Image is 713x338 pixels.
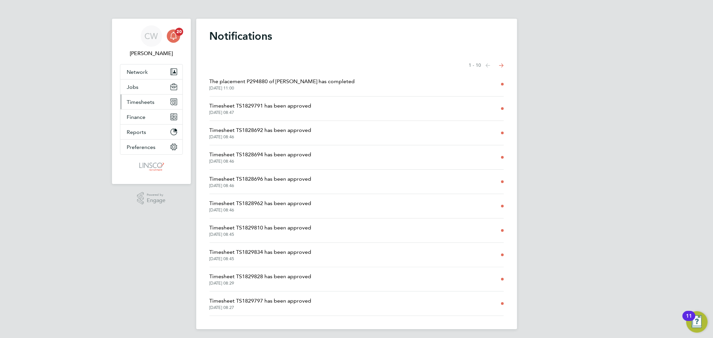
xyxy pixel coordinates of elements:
span: [DATE] 11:00 [210,86,355,91]
span: Timesheet TS1828692 has been approved [210,126,312,134]
span: [DATE] 08:45 [210,256,312,262]
a: Timesheet TS1828694 has been approved[DATE] 08:46 [210,151,312,164]
a: Powered byEngage [137,192,165,205]
nav: Main navigation [112,19,191,184]
span: Timesheet TS1829797 has been approved [210,297,312,305]
a: Timesheet TS1829828 has been approved[DATE] 08:29 [210,273,312,286]
span: CW [145,32,158,40]
span: [DATE] 08:46 [210,207,312,213]
span: 20 [175,28,183,36]
span: Powered by [147,192,165,198]
span: Timesheet TS1829810 has been approved [210,224,312,232]
button: Preferences [120,140,183,154]
span: Timesheet TS1829834 has been approved [210,248,312,256]
a: Timesheet TS1828692 has been approved[DATE] 08:46 [210,126,312,140]
span: Jobs [127,84,139,90]
div: 11 [686,316,692,325]
span: Chloe Whittall [120,49,183,57]
span: Engage [147,198,165,203]
button: Timesheets [120,95,183,109]
button: Jobs [120,79,183,94]
a: Timesheet TS1828696 has been approved[DATE] 08:46 [210,175,312,188]
span: 1 - 10 [469,62,481,69]
span: Finance [127,114,146,120]
a: Timesheet TS1828962 has been approved[DATE] 08:46 [210,199,312,213]
nav: Select page of notifications list [469,59,504,72]
span: [DATE] 08:47 [210,110,312,115]
span: [DATE] 08:46 [210,159,312,164]
span: The placement P294880 of [PERSON_NAME] has completed [210,77,355,86]
a: Timesheet TS1829834 has been approved[DATE] 08:45 [210,248,312,262]
a: Timesheet TS1829810 has been approved[DATE] 08:45 [210,224,312,237]
span: Timesheet TS1829828 has been approved [210,273,312,281]
a: 20 [167,25,180,47]
img: linsco-logo-retina.png [137,161,165,172]
span: [DATE] 08:45 [210,232,312,237]
span: Timesheet TS1828962 has been approved [210,199,312,207]
button: Open Resource Center, 11 new notifications [686,311,708,333]
a: The placement P294880 of [PERSON_NAME] has completed[DATE] 11:00 [210,77,355,91]
span: Network [127,69,148,75]
a: Timesheet TS1829797 has been approved[DATE] 08:27 [210,297,312,310]
span: Timesheet TS1828694 has been approved [210,151,312,159]
button: Network [120,64,183,79]
span: [DATE] 08:29 [210,281,312,286]
span: [DATE] 08:46 [210,134,312,140]
a: Timesheet TS1829791 has been approved[DATE] 08:47 [210,102,312,115]
span: Timesheet TS1828696 has been approved [210,175,312,183]
span: [DATE] 08:27 [210,305,312,310]
span: [DATE] 08:46 [210,183,312,188]
span: Timesheet TS1829791 has been approved [210,102,312,110]
a: Go to home page [120,161,183,172]
h1: Notifications [210,29,504,43]
span: Timesheets [127,99,155,105]
button: Finance [120,110,183,124]
button: Reports [120,125,183,139]
a: CW[PERSON_NAME] [120,25,183,57]
span: Reports [127,129,146,135]
span: Preferences [127,144,156,150]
